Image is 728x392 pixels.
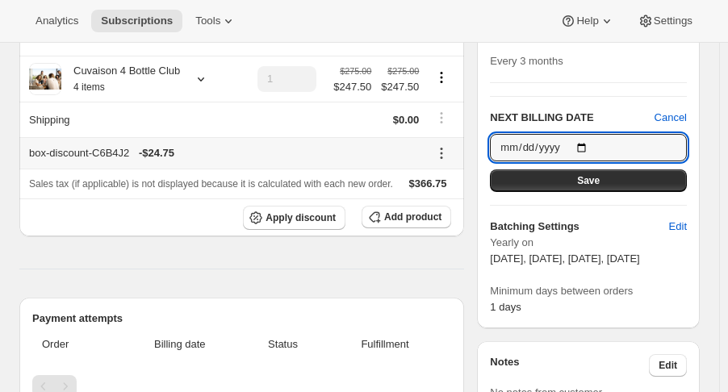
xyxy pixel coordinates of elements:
span: Help [576,15,598,27]
span: Apply discount [266,211,336,224]
span: - $24.75 [139,145,174,161]
span: Minimum days between orders [490,283,687,299]
span: Status [247,336,318,352]
span: Analytics [36,15,78,27]
button: Tools [186,10,246,32]
th: Order [32,327,117,362]
span: Subscriptions [101,15,173,27]
span: Add product [384,211,441,223]
span: Settings [654,15,692,27]
button: Help [550,10,624,32]
span: Save [577,174,600,187]
span: 1 days [490,301,521,313]
span: $366.75 [409,177,447,190]
span: Sales tax (if applicable) is not displayed because it is calculated with each new order. [29,178,393,190]
button: Cancel [655,110,687,126]
button: Product actions [429,69,454,86]
button: Save [490,169,687,192]
span: Every 3 months [490,55,563,67]
button: Edit [659,214,697,240]
button: Add product [362,206,451,228]
th: Shipping [19,102,253,137]
small: 4 items [73,81,105,93]
span: Edit [659,359,677,372]
span: Fulfillment [328,336,442,352]
button: Edit [649,354,687,377]
span: Edit [669,219,687,235]
small: $275.00 [387,66,419,76]
span: [DATE], [DATE], [DATE], [DATE] [490,252,639,265]
span: Tools [195,15,220,27]
span: Billing date [122,336,237,352]
span: $247.50 [333,79,371,95]
h2: NEXT BILLING DATE [490,110,654,126]
small: $275.00 [340,66,371,76]
div: box-discount-C6B4J2 [29,145,419,161]
h6: Batching Settings [490,219,668,235]
button: Settings [628,10,702,32]
h3: Notes [490,354,649,377]
button: Apply discount [243,206,345,230]
button: Subscriptions [91,10,182,32]
div: Cuvaison 4 Bottle Club [61,63,180,95]
span: $247.50 [381,79,419,95]
span: Yearly on [490,235,687,251]
button: Shipping actions [429,109,454,127]
h2: Payment attempts [32,311,451,327]
span: $0.00 [393,114,420,126]
button: Analytics [26,10,88,32]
